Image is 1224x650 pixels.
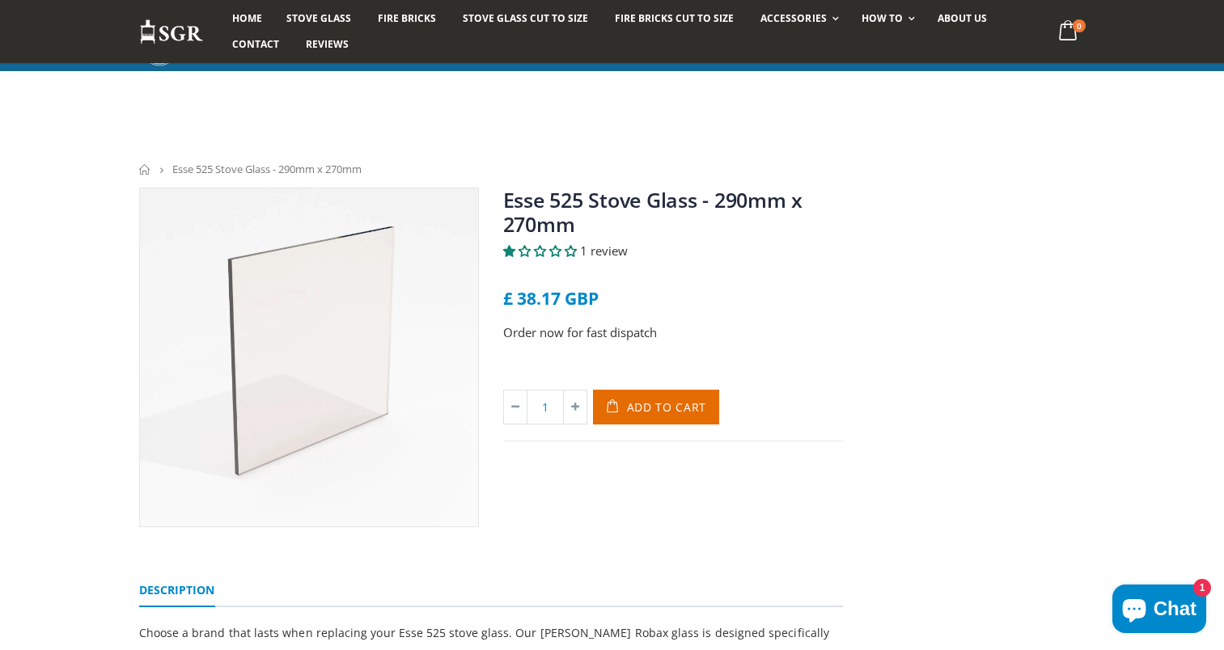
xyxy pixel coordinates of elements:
span: 1.00 stars [503,243,580,259]
a: Stove Glass [274,6,363,32]
a: How To [849,6,923,32]
a: Contact [220,32,291,57]
span: Reviews [306,37,349,51]
inbox-online-store-chat: Shopify online store chat [1108,585,1211,637]
span: Contact [232,37,279,51]
a: 0 [1052,16,1085,48]
span: Fire Bricks Cut To Size [615,11,734,25]
a: Fire Bricks [366,6,448,32]
a: Fire Bricks Cut To Size [603,6,746,32]
a: Stove Glass Cut To Size [451,6,600,32]
a: Home [139,164,151,175]
span: How To [862,11,903,25]
span: 0 [1073,19,1086,32]
span: Stove Glass Cut To Size [463,11,588,25]
span: Add to Cart [627,399,707,415]
p: Order now for fast dispatch [503,323,843,342]
span: Stove Glass [286,11,351,25]
span: Home [232,11,262,25]
a: About us [925,6,999,32]
span: About us [938,11,987,25]
img: Stove Glass Replacement [139,19,204,45]
img: squarestoveglass_3efd86be-1af6-47e0-9002-18b3ee84936c_800x_crop_center.webp [140,188,478,526]
a: Esse 525 Stove Glass - 290mm x 270mm [503,186,803,238]
span: Accessories [760,11,826,25]
a: Accessories [748,6,846,32]
span: Fire Bricks [378,11,436,25]
a: Reviews [294,32,361,57]
a: Home [220,6,274,32]
span: Esse 525 Stove Glass - 290mm x 270mm [172,162,362,176]
a: Description [139,575,215,607]
span: 1 review [580,243,628,259]
button: Add to Cart [593,390,720,424]
span: £ 38.17 GBP [503,287,599,310]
